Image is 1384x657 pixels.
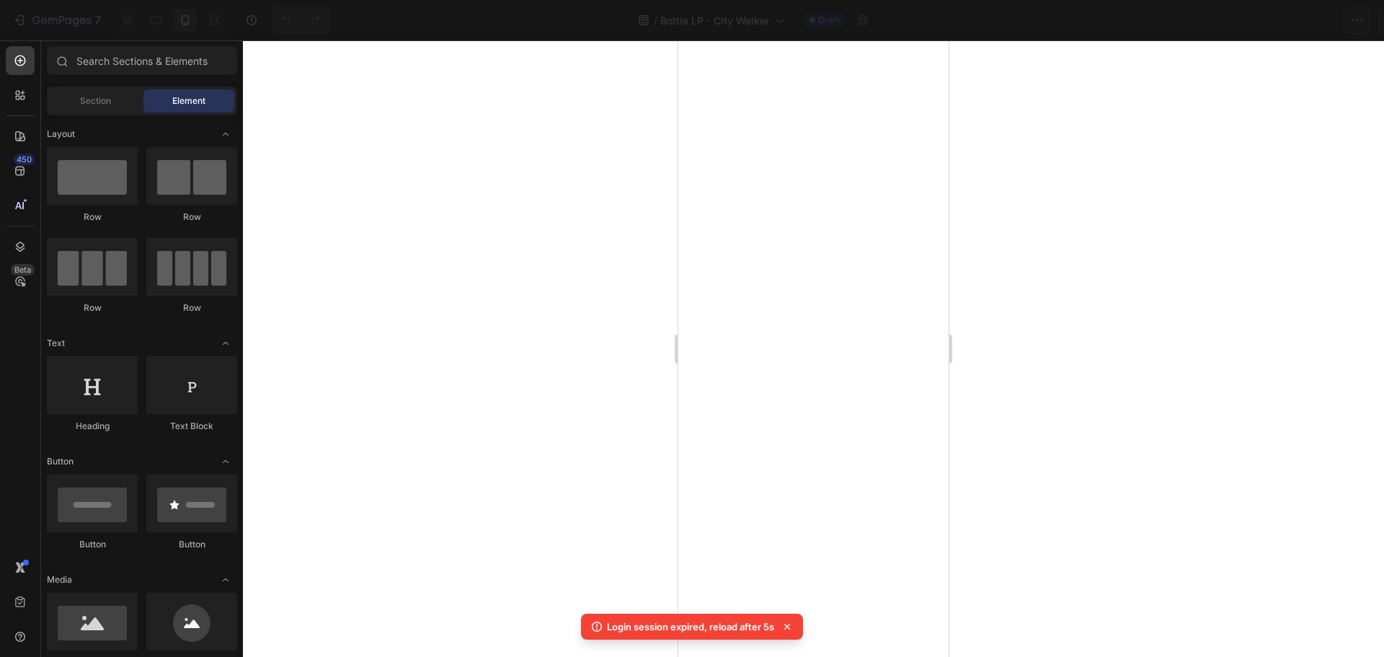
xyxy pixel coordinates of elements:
div: Row [47,211,138,224]
input: Search Sections & Elements [47,46,237,75]
button: 7 [6,6,107,35]
div: Undo/Redo [272,6,330,35]
iframe: Design area [678,40,949,657]
span: Element [172,94,205,107]
div: Beta [11,264,35,275]
div: Publish [1300,13,1336,28]
p: Login session expired, reload after 5s [607,619,774,634]
div: 450 [14,154,35,165]
span: / [654,13,657,28]
button: Publish [1288,6,1349,35]
span: Text [47,337,65,350]
div: Button [47,538,138,551]
span: Save [1247,14,1271,27]
span: Section [80,94,111,107]
span: Layout [47,128,75,141]
div: Row [47,301,138,314]
span: Button [47,455,74,468]
span: Toggle open [214,450,237,473]
span: Media [47,573,72,586]
div: Row [146,211,237,224]
span: Toggle open [214,568,237,591]
span: Draft [818,14,840,27]
p: 7 [94,12,101,29]
div: Button [146,538,237,551]
span: Toggle open [214,123,237,146]
span: Bottle LP - City Walker [660,13,769,28]
div: Heading [47,420,138,433]
div: Row [146,301,237,314]
button: Save [1235,6,1282,35]
div: Text Block [146,420,237,433]
span: Toggle open [214,332,237,355]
